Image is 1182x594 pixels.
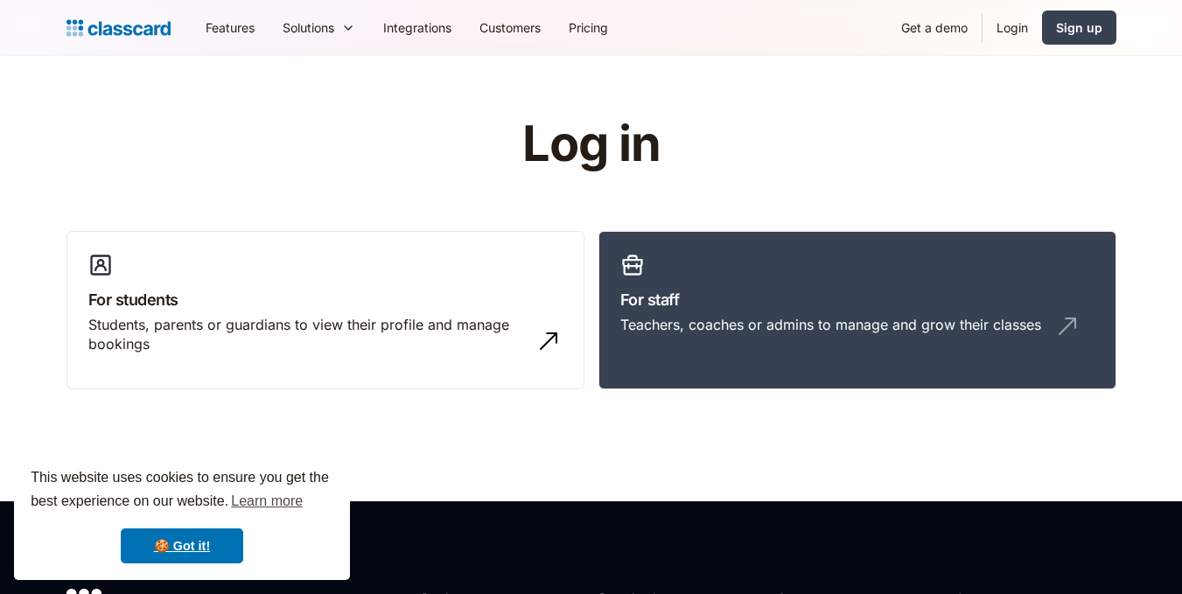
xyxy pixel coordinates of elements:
a: Features [192,8,269,47]
span: This website uses cookies to ensure you get the best experience on our website. [31,467,333,514]
h3: For staff [620,288,1095,311]
a: learn more about cookies [228,488,305,514]
div: Students, parents or guardians to view their profile and manage bookings [88,315,528,354]
a: Login [983,8,1042,47]
div: Sign up [1056,18,1102,37]
div: cookieconsent [14,451,350,580]
div: Teachers, coaches or admins to manage and grow their classes [620,315,1041,334]
a: Sign up [1042,10,1116,45]
a: Integrations [369,8,465,47]
div: Solutions [283,18,334,37]
a: Customers [465,8,555,47]
h3: For students [88,288,563,311]
div: Solutions [269,8,369,47]
a: Logo [66,16,171,40]
a: For studentsStudents, parents or guardians to view their profile and manage bookings [66,231,584,390]
h1: Log in [313,117,869,171]
a: Pricing [555,8,622,47]
a: Get a demo [887,8,982,47]
a: For staffTeachers, coaches or admins to manage and grow their classes [598,231,1116,390]
a: dismiss cookie message [121,528,243,563]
